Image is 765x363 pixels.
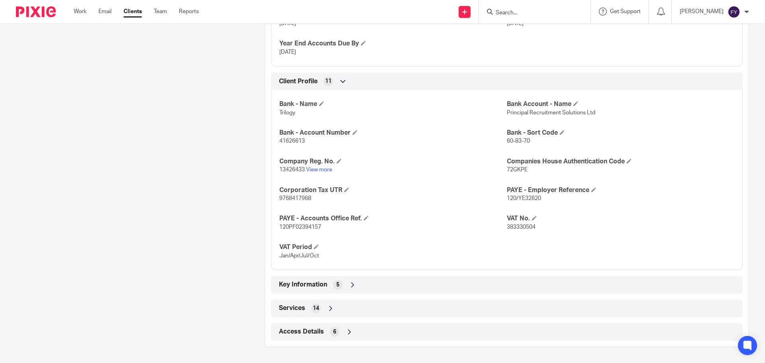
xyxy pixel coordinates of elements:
a: View more [306,167,332,173]
span: 60-83-70 [507,138,530,144]
a: Email [98,8,112,16]
h4: Bank - Sort Code [507,129,734,137]
input: Search [495,10,567,17]
h4: VAT No. [507,214,734,223]
a: Clients [124,8,142,16]
span: Principal Recruitment Solutions Ltd [507,110,595,116]
span: [DATE] [279,49,296,55]
img: Pixie [16,6,56,17]
span: 383330504 [507,224,535,230]
span: Jan/Apr/Jul/Oct [279,253,319,259]
span: Get Support [610,9,641,14]
span: Client Profile [279,77,318,86]
span: 5 [336,281,339,289]
span: 120/YE32820 [507,196,541,201]
span: Trilogy [279,110,295,116]
h4: Bank - Account Number [279,129,507,137]
span: 41626613 [279,138,305,144]
h4: Bank - Name [279,100,507,108]
h4: Year End Accounts Due By [279,39,507,48]
a: Team [154,8,167,16]
span: 120PF02394157 [279,224,321,230]
a: Work [74,8,86,16]
span: Key Information [279,281,327,289]
h4: Bank Account - Name [507,100,734,108]
span: 11 [325,77,331,85]
span: 13426433 [279,167,305,173]
h4: Company Reg. No. [279,157,507,166]
span: 9768417968 [279,196,311,201]
span: Services [279,304,305,312]
span: 72GKPE [507,167,528,173]
h4: PAYE - Employer Reference [507,186,734,194]
span: Access Details [279,328,324,336]
h4: Corporation Tax UTR [279,186,507,194]
span: 14 [313,304,319,312]
h4: PAYE - Accounts Office Ref. [279,214,507,223]
span: 6 [333,328,336,336]
a: Reports [179,8,199,16]
img: svg%3E [728,6,740,18]
p: [PERSON_NAME] [680,8,724,16]
h4: VAT Period [279,243,507,251]
h4: Companies House Authentication Code [507,157,734,166]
